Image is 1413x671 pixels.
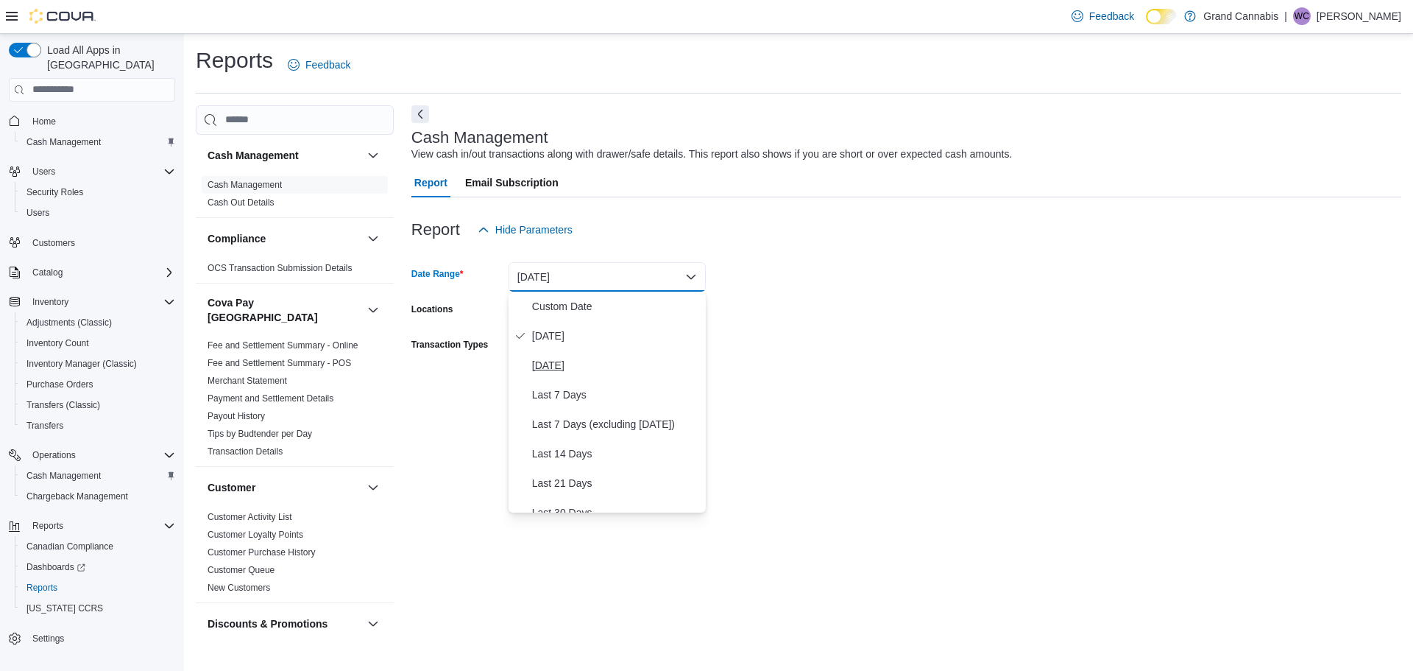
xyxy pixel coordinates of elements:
span: Merchant Statement [208,375,287,387]
span: Reports [32,520,63,532]
span: Security Roles [26,186,83,198]
button: Chargeback Management [15,486,181,507]
span: Customer Activity List [208,511,292,523]
span: Inventory Manager (Classic) [21,355,175,373]
span: Inventory [26,293,175,311]
img: Cova [29,9,96,24]
a: Inventory Count [21,334,95,352]
a: Customer Loyalty Points [208,530,303,540]
button: Purchase Orders [15,374,181,395]
button: Reports [3,516,181,536]
span: Last 7 Days [532,386,700,404]
p: | [1284,7,1287,25]
h3: Cash Management [208,148,299,163]
a: Home [26,113,62,130]
button: Inventory [3,292,181,312]
a: Customer Queue [208,565,275,575]
span: Security Roles [21,183,175,201]
button: Cash Management [15,132,181,152]
span: Payout History [208,410,265,422]
div: Cash Management [196,176,394,217]
button: Adjustments (Classic) [15,312,181,333]
span: Home [32,116,56,127]
span: Settings [26,629,175,647]
span: Customers [26,233,175,252]
span: Email Subscription [465,168,559,197]
span: Washington CCRS [21,600,175,617]
h3: Compliance [208,231,266,246]
a: Fee and Settlement Summary - POS [208,358,351,368]
span: Transfers [26,420,63,432]
button: Security Roles [15,182,181,203]
h3: Customer [208,480,255,495]
div: Wilda Carrier [1293,7,1311,25]
span: Dark Mode [1146,24,1147,25]
span: [DATE] [532,356,700,374]
button: Users [26,163,61,180]
span: Customers [32,237,75,249]
span: Inventory [32,296,68,308]
a: Payment and Settlement Details [208,393,333,404]
span: [DATE] [532,327,700,345]
button: Home [3,110,181,132]
span: Catalog [32,267,63,278]
span: Chargeback Management [26,491,128,502]
span: Cash Management [21,133,175,151]
h3: Cova Pay [GEOGRAPHIC_DATA] [208,295,361,325]
span: Last 21 Days [532,474,700,492]
span: Users [26,163,175,180]
span: Customer Queue [208,564,275,576]
span: Operations [26,446,175,464]
button: Customer [208,480,361,495]
span: Last 14 Days [532,445,700,463]
a: Customers [26,234,81,252]
a: Transaction Details [208,446,283,457]
span: Inventory Count [21,334,175,352]
span: Last 7 Days (excluding [DATE]) [532,415,700,433]
span: Customer Purchase History [208,547,316,558]
span: Chargeback Management [21,488,175,505]
span: OCS Transaction Submission Details [208,262,353,274]
span: Users [32,166,55,178]
button: [US_STATE] CCRS [15,598,181,619]
a: Chargeback Management [21,488,134,505]
button: Operations [3,445,181,466]
a: Adjustments (Classic) [21,314,118,331]
span: Purchase Orders [26,379,93,390]
button: Customers [3,232,181,253]
span: Reports [26,517,175,535]
a: Inventory Manager (Classic) [21,355,143,373]
button: Operations [26,446,82,464]
span: Tips by Budtender per Day [208,428,312,440]
div: View cash in/out transactions along with drawer/safe details. This report also shows if you are s... [411,147,1013,162]
span: Dashboards [26,561,85,573]
span: Hide Parameters [495,222,573,237]
span: Transaction Details [208,446,283,457]
label: Locations [411,303,453,315]
a: New Customers [208,583,270,593]
button: Inventory [26,293,74,311]
span: Fee and Settlement Summary - POS [208,357,351,369]
span: [US_STATE] CCRS [26,603,103,614]
button: Settings [3,628,181,649]
div: Select listbox [509,292,706,513]
span: Report [414,168,447,197]
button: Cova Pay [GEOGRAPHIC_DATA] [364,301,382,319]
a: Dashboards [15,557,181,577]
button: Reports [15,577,181,598]
label: Transaction Types [411,339,488,351]
a: [US_STATE] CCRS [21,600,109,617]
span: Cash Management [26,470,101,482]
span: Canadian Compliance [26,541,113,552]
span: Feedback [1089,9,1134,24]
a: Customer Purchase History [208,547,316,558]
a: Dashboards [21,558,91,576]
span: Cash Management [208,179,282,191]
button: Discounts & Promotions [364,615,382,633]
button: Hide Parameters [472,215,578,245]
span: New Customers [208,582,270,594]
span: Cash Management [21,467,175,485]
button: Catalog [26,264,68,281]
a: Security Roles [21,183,89,201]
span: Adjustments (Classic) [21,314,175,331]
